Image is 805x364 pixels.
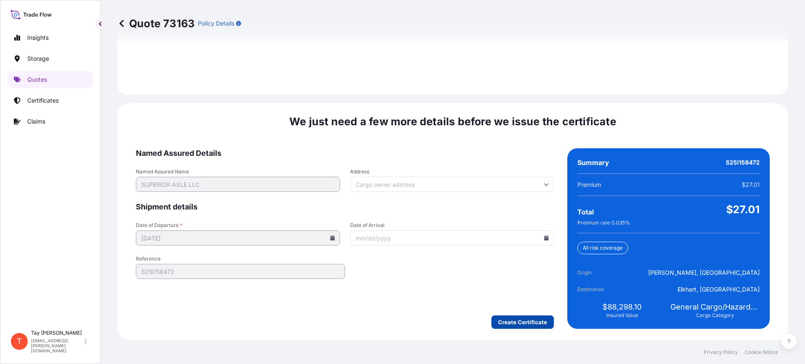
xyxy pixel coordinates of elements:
span: $88,298.10 [602,302,641,312]
p: Claims [27,117,45,126]
a: Cookie Notice [745,349,778,356]
span: S25I158472 [726,158,760,167]
span: Named Assured Details [136,148,554,158]
a: Privacy Policy [704,349,738,356]
p: Create Certificate [498,318,547,326]
button: Create Certificate [491,315,554,329]
span: $27.01 [742,181,760,189]
span: Origin [577,268,624,277]
span: Premium [577,181,601,189]
p: Certificates [27,96,59,105]
span: Reference [136,256,345,262]
span: Insured Value [606,312,638,319]
span: T [17,337,22,346]
a: Quotes [7,71,93,88]
span: Date of Departure [136,222,340,229]
span: General Cargo/Hazardous Material [670,302,760,312]
p: Quotes [27,75,47,84]
span: We just need a few more details before we issue the certificate [289,115,616,128]
input: mm/dd/yyyy [350,230,554,245]
p: Quote 73163 [117,17,195,30]
p: [EMAIL_ADDRESS][PERSON_NAME][DOMAIN_NAME] [31,338,83,353]
input: Your internal reference [136,264,345,279]
p: Storage [27,54,49,63]
span: Destination [577,285,624,294]
p: Insights [27,34,49,42]
span: Cargo Category [696,312,734,319]
span: Shipment details [136,202,554,212]
span: Named Assured Name [136,168,340,175]
span: Premium rate 0.035 % [577,219,630,226]
a: Claims [7,113,93,130]
p: Policy Details [198,19,234,28]
span: Date of Arrival [350,222,554,229]
a: Certificates [7,92,93,109]
input: mm/dd/yyyy [136,230,340,245]
div: All risk coverage [577,242,628,254]
span: Elkhart, [GEOGRAPHIC_DATA] [678,285,760,294]
span: [PERSON_NAME], [GEOGRAPHIC_DATA] [648,268,760,277]
a: Storage [7,50,93,67]
span: Summary [577,158,609,167]
p: Tay [PERSON_NAME] [31,330,83,336]
input: Cargo owner address [350,177,554,192]
span: Total [577,208,594,216]
span: $27.01 [726,203,760,216]
a: Insights [7,29,93,46]
span: Address [350,168,554,175]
